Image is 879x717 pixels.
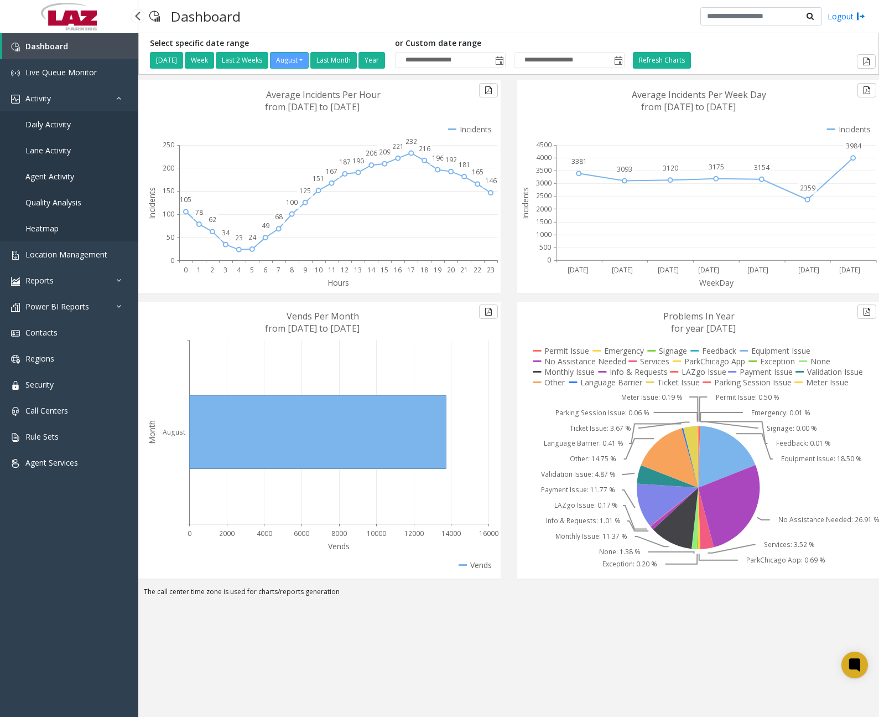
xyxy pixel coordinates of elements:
[210,265,214,275] text: 2
[781,455,862,464] text: Equipment Issue: 18.50 %
[25,275,54,286] span: Reports
[536,204,552,214] text: 2000
[479,529,498,538] text: 16000
[310,52,357,69] button: Last Month
[699,277,734,288] text: WeekDay
[286,198,298,207] text: 100
[265,322,360,334] text: from [DATE] to [DATE]
[11,407,20,416] img: 'icon'
[25,223,59,234] span: Heatmap
[479,83,498,97] button: Export to pdf
[303,265,307,275] text: 9
[341,265,349,275] text: 12
[767,424,817,433] text: Signage: 0.00 %
[257,529,272,538] text: 4000
[800,183,815,193] text: 2359
[857,83,876,97] button: Export to pdf
[352,156,364,166] text: 190
[754,163,770,172] text: 3154
[11,95,20,104] img: 'icon'
[328,541,350,551] text: Vends
[472,167,483,177] text: 165
[150,39,387,48] h5: Select specific date range
[219,529,235,538] text: 2000
[167,233,174,242] text: 50
[536,230,552,239] text: 1000
[602,560,657,569] text: Exception: 0.20 %
[474,265,481,275] text: 22
[270,52,309,69] button: August
[447,265,455,275] text: 20
[540,470,615,479] text: Validation Issue: 4.87 %
[539,243,551,252] text: 500
[839,265,860,275] text: [DATE]
[434,265,441,275] text: 19
[180,195,191,204] text: 105
[188,529,191,538] text: 0
[536,192,552,201] text: 2500
[747,265,768,275] text: [DATE]
[250,265,254,275] text: 5
[798,265,819,275] text: [DATE]
[445,155,457,164] text: 192
[25,301,89,312] span: Power BI Reports
[395,39,625,48] h5: or Custom date range
[392,142,404,151] text: 221
[263,265,267,275] text: 6
[641,101,736,113] text: from [DATE] to [DATE]
[237,265,241,275] text: 4
[536,140,552,149] text: 4500
[381,265,388,275] text: 15
[617,164,632,174] text: 3093
[536,179,552,188] text: 3000
[546,517,621,526] text: Info & Requests: 1.01 %
[857,305,876,319] button: Export to pdf
[776,439,831,448] text: Feedback: 0.01 %
[185,52,214,69] button: Week
[751,408,810,417] text: Emergency: 0.01 %
[165,3,246,30] h3: Dashboard
[663,163,678,173] text: 3120
[536,217,552,226] text: 1500
[197,265,201,275] text: 1
[163,209,174,219] text: 100
[25,405,68,416] span: Call Centers
[419,144,430,153] text: 216
[11,329,20,338] img: 'icon'
[663,310,735,322] text: Problems In Year
[2,33,138,59] a: Dashboard
[184,265,188,275] text: 0
[299,186,311,195] text: 125
[195,208,203,217] text: 78
[367,265,376,275] text: 14
[209,215,216,224] text: 62
[328,265,336,275] text: 11
[11,433,20,442] img: 'icon'
[290,265,294,275] text: 8
[366,148,377,158] text: 206
[379,147,391,157] text: 209
[25,171,74,182] span: Agent Activity
[571,157,586,166] text: 3381
[404,529,424,538] text: 12000
[163,163,174,173] text: 200
[555,408,649,417] text: Parking Session Issue: 0.06 %
[25,41,68,51] span: Dashboard
[621,393,682,402] text: Meter Issue: 0.19 %
[277,265,280,275] text: 7
[570,455,616,464] text: Other: 14.75 %
[709,162,724,172] text: 3175
[479,305,498,319] button: Export to pdf
[138,587,879,602] div: The call center time zone is used for charts/reports generation
[405,137,417,146] text: 232
[150,52,183,69] button: [DATE]
[536,166,552,175] text: 3500
[420,265,428,275] text: 18
[485,176,497,185] text: 146
[555,532,627,541] text: Monthly Issue: 11.37 %
[163,186,174,195] text: 150
[25,93,51,104] span: Activity
[25,197,81,208] span: Quality Analysis
[612,265,633,275] text: [DATE]
[764,540,815,550] text: Services: 3.52 %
